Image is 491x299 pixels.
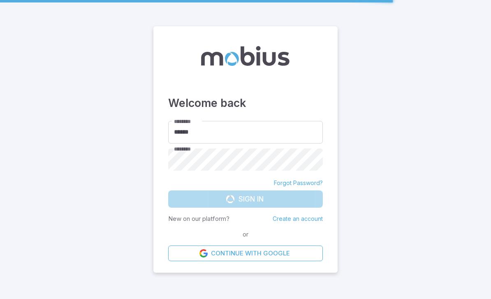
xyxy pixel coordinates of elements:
a: Forgot Password? [274,179,323,187]
a: Continue with Google [168,246,323,261]
p: New on our platform? [168,214,229,223]
a: Create an account [273,215,323,222]
span: or [241,230,250,239]
h3: Welcome back [168,95,323,111]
